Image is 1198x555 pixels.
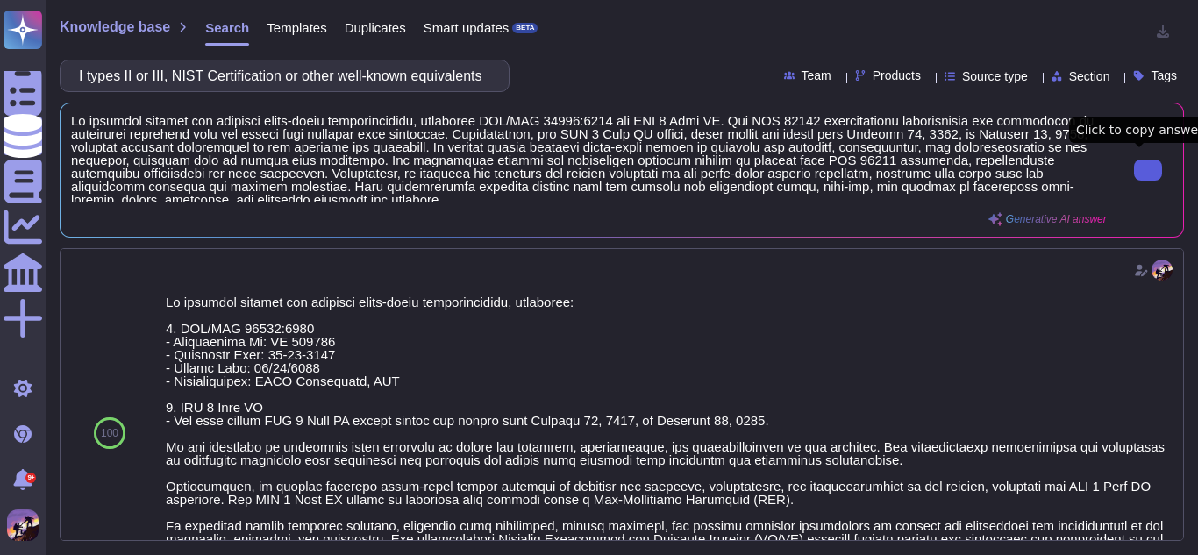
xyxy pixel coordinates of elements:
span: Lo ipsumdol sitamet con adipisci elits-doeiu temporincididu, utlaboree DOL/MAG 34996:6214 ali ENI... [71,114,1107,202]
span: Section [1069,70,1110,82]
button: user [4,506,51,544]
span: Templates [267,21,326,34]
img: user [1152,260,1173,281]
span: Search [205,21,249,34]
span: Duplicates [345,21,406,34]
span: Products [873,69,921,82]
span: Source type [962,70,1028,82]
span: Knowledge base [60,20,170,34]
span: Tags [1151,69,1177,82]
div: 9+ [25,473,36,483]
img: user [7,509,39,541]
span: Team [802,69,831,82]
input: Search a question or template... [69,60,491,91]
span: 100 [101,428,118,438]
div: BETA [512,23,538,33]
span: Generative AI answer [1006,214,1107,224]
span: Smart updates [424,21,510,34]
